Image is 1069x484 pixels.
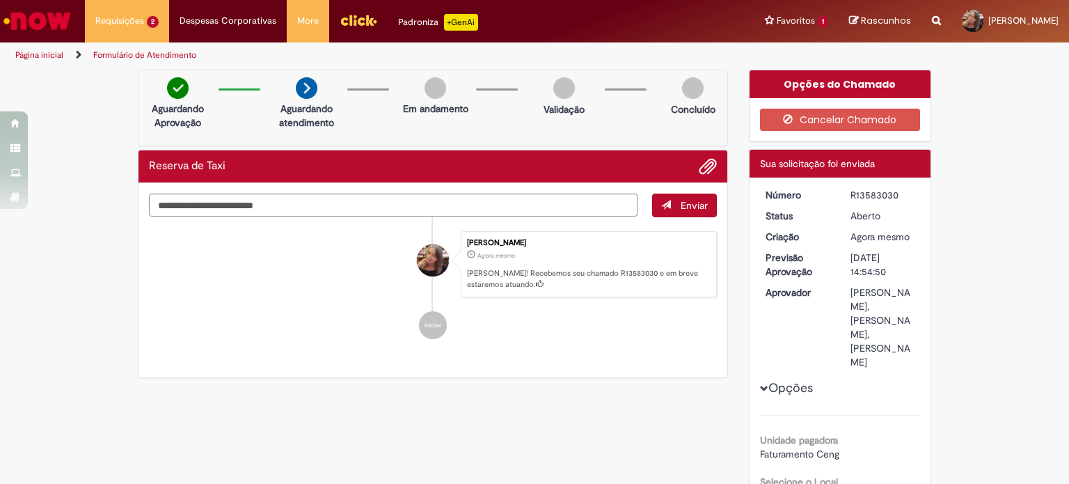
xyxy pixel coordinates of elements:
[755,209,841,223] dt: Status
[755,251,841,279] dt: Previsão Aprovação
[652,194,717,217] button: Enviar
[425,77,446,99] img: img-circle-grey.png
[149,194,638,217] textarea: Digite sua mensagem aqui...
[671,102,715,116] p: Concluído
[760,109,921,131] button: Cancelar Chamado
[340,10,377,31] img: click_logo_yellow_360x200.png
[760,157,875,170] span: Sua solicitação foi enviada
[699,157,717,175] button: Adicionar anexos
[850,231,910,243] span: Agora mesmo
[755,188,841,202] dt: Número
[1,7,73,35] img: ServiceNow
[147,16,159,28] span: 2
[544,102,585,116] p: Validação
[10,42,702,68] ul: Trilhas de página
[167,77,189,99] img: check-circle-green.png
[777,14,815,28] span: Favoritos
[988,15,1059,26] span: [PERSON_NAME]
[180,14,276,28] span: Despesas Corporativas
[553,77,575,99] img: img-circle-grey.png
[750,70,931,98] div: Opções do Chamado
[93,49,196,61] a: Formulário de Atendimento
[681,199,708,212] span: Enviar
[850,188,915,202] div: R13583030
[149,217,717,354] ul: Histórico de tíquete
[850,251,915,279] div: [DATE] 14:54:50
[850,209,915,223] div: Aberto
[760,434,838,446] b: Unidade pagadora
[467,239,709,247] div: [PERSON_NAME]
[760,448,839,460] span: Faturamento Ceng
[682,77,704,99] img: img-circle-grey.png
[95,14,144,28] span: Requisições
[861,14,911,27] span: Rascunhos
[850,231,910,243] time: 30/09/2025 16:54:50
[273,102,340,130] p: Aguardando atendimento
[149,231,717,298] li: Vivian Koenig
[467,268,709,290] p: [PERSON_NAME]! Recebemos seu chamado R13583030 e em breve estaremos atuando.
[850,286,915,369] div: [PERSON_NAME], [PERSON_NAME], [PERSON_NAME]
[850,230,915,244] div: 30/09/2025 16:54:50
[15,49,63,61] a: Página inicial
[444,14,478,31] p: +GenAi
[755,230,841,244] dt: Criação
[417,244,449,276] div: Vivian Koenig
[818,16,828,28] span: 1
[149,160,225,173] h2: Reserva de Taxi Histórico de tíquete
[477,251,515,260] span: Agora mesmo
[296,77,317,99] img: arrow-next.png
[144,102,212,130] p: Aguardando Aprovação
[849,15,911,28] a: Rascunhos
[297,14,319,28] span: More
[755,286,841,299] dt: Aprovador
[477,251,515,260] time: 30/09/2025 16:54:50
[403,102,468,116] p: Em andamento
[398,14,478,31] div: Padroniza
